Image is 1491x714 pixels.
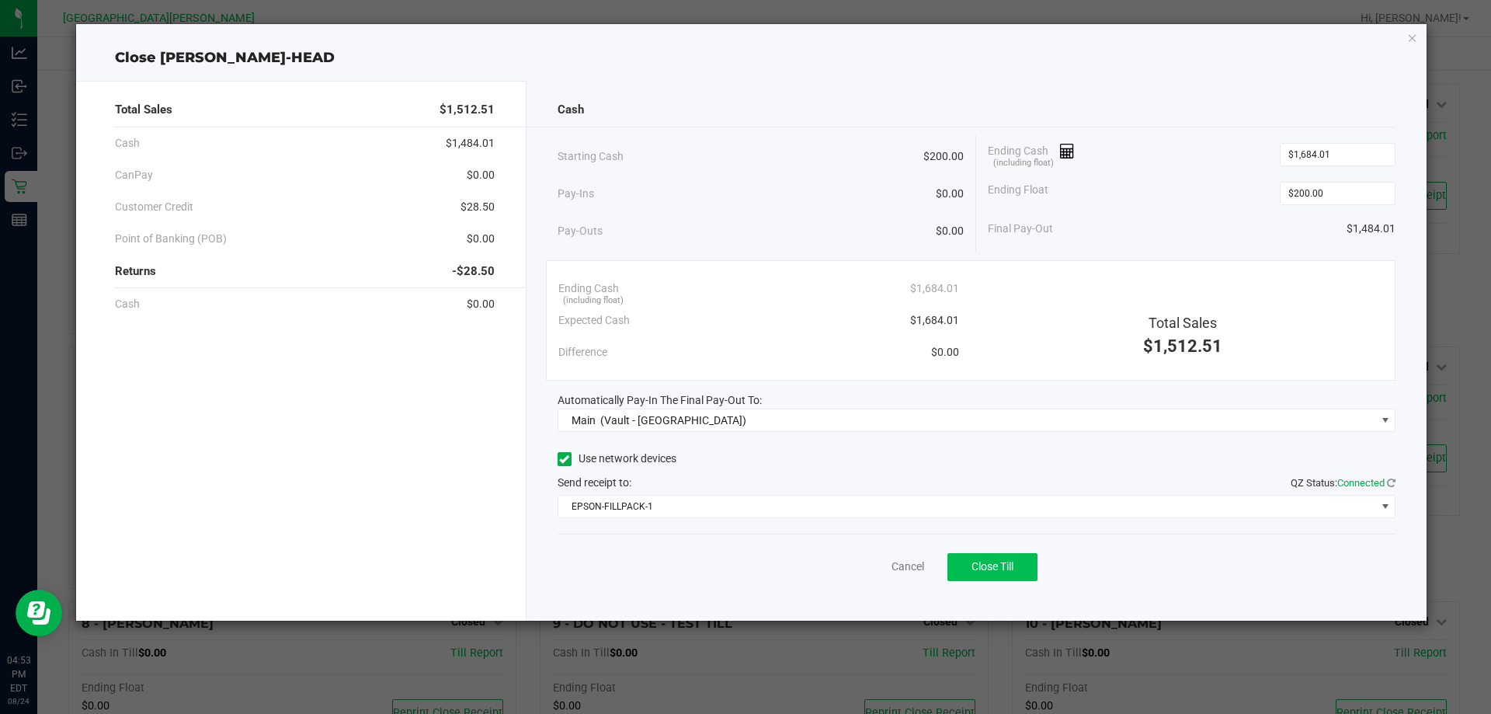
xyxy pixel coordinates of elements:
span: $0.00 [467,167,495,183]
iframe: Resource center [16,590,62,636]
span: $1,484.01 [446,135,495,152]
a: Cancel [891,559,924,575]
span: (including float) [563,294,624,308]
span: Connected [1337,477,1385,489]
span: $1,512.51 [440,101,495,119]
span: Ending Cash [988,143,1075,166]
span: Cash [115,296,140,312]
span: (Vault - [GEOGRAPHIC_DATA]) [600,414,746,427]
button: Close Till [947,553,1037,581]
span: Automatically Pay-In The Final Pay-Out To: [558,394,762,406]
span: Total Sales [115,101,172,119]
label: Use network devices [558,451,676,467]
span: Main [572,414,596,427]
span: Cash [558,101,584,119]
span: CanPay [115,167,153,183]
span: Starting Cash [558,148,624,165]
span: QZ Status: [1291,477,1395,489]
span: Pay-Ins [558,186,594,202]
span: $0.00 [467,296,495,312]
span: (including float) [993,157,1054,170]
span: $200.00 [923,148,964,165]
span: Cash [115,135,140,152]
span: Expected Cash [558,312,630,329]
span: Customer Credit [115,199,193,215]
span: Final Pay-Out [988,221,1053,237]
span: $1,684.01 [910,280,959,297]
span: $0.00 [936,223,964,239]
span: Ending Float [988,182,1048,205]
span: Pay-Outs [558,223,603,239]
span: Send receipt to: [558,476,631,489]
span: $28.50 [461,199,495,215]
span: $1,684.01 [910,312,959,329]
span: $0.00 [936,186,964,202]
div: Close [PERSON_NAME]-HEAD [76,47,1427,68]
span: $1,512.51 [1143,336,1222,356]
div: Returns [115,255,495,288]
span: Total Sales [1149,315,1217,331]
span: EPSON-FILLPACK-1 [558,496,1376,517]
span: $1,484.01 [1347,221,1395,237]
span: $0.00 [467,231,495,247]
span: $0.00 [931,344,959,360]
span: -$28.50 [452,263,495,280]
span: Difference [558,344,607,360]
span: Point of Banking (POB) [115,231,227,247]
span: Close Till [971,560,1013,573]
span: Ending Cash [558,280,619,297]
